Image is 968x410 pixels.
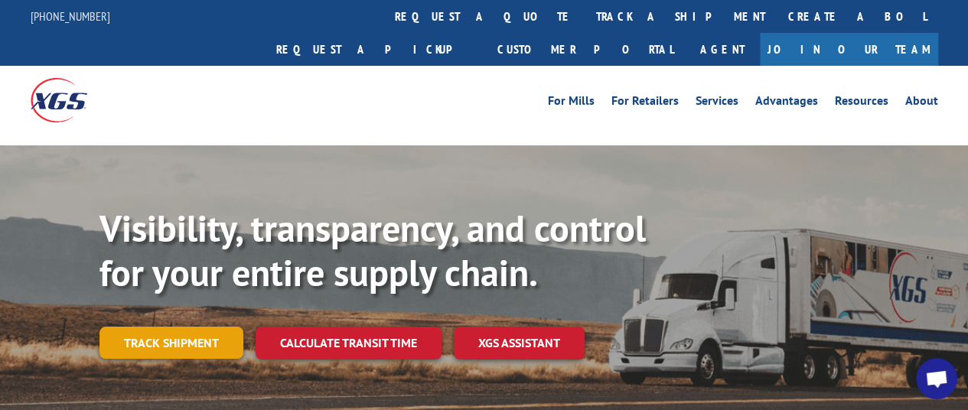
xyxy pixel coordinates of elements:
b: Visibility, transparency, and control for your entire supply chain. [99,204,646,296]
a: Services [696,95,738,112]
a: For Retailers [611,95,679,112]
a: About [905,95,938,112]
a: XGS ASSISTANT [454,327,585,360]
a: Customer Portal [486,33,685,66]
a: Join Our Team [760,33,938,66]
a: Request a pickup [265,33,486,66]
a: Track shipment [99,327,243,359]
a: Agent [685,33,760,66]
a: Open chat [916,358,957,399]
a: For Mills [548,95,595,112]
a: [PHONE_NUMBER] [31,8,110,24]
a: Resources [835,95,888,112]
a: Calculate transit time [256,327,442,360]
a: Advantages [755,95,818,112]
